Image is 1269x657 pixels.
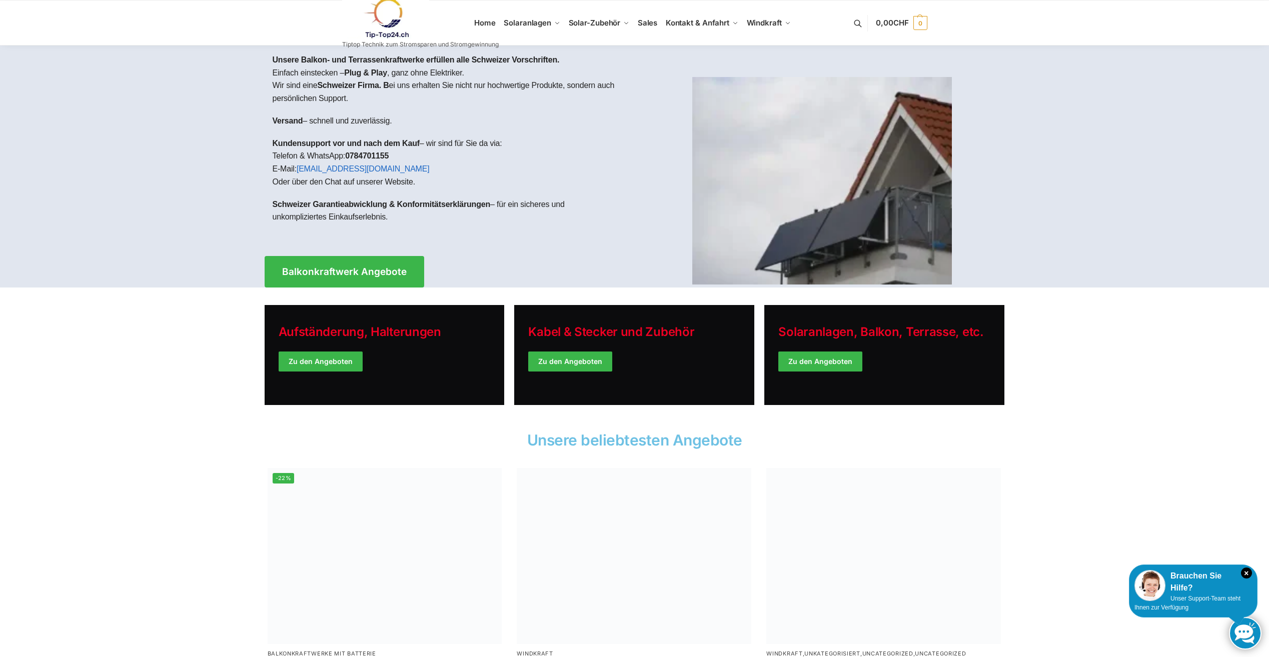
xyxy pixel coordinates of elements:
h2: Unsere beliebtesten Angebote [265,432,1005,447]
p: – schnell und zuverlässig. [273,114,627,127]
a: Balkonkraftwerk Angebote [265,256,424,287]
span: Balkonkraftwerk Angebote [282,267,407,276]
p: Tiptop Technik zum Stromsparen und Stromgewinnung [342,41,499,47]
strong: 0784701155 [345,151,389,160]
i: Schließen [1241,567,1252,578]
a: Windkraft [517,650,553,657]
a: Kontakt & Anfahrt [661,0,742,45]
a: Windkraft [766,650,802,657]
span: 0 [913,16,927,30]
img: Home 5 [268,468,502,644]
strong: Plug & Play [344,68,387,77]
a: 0,00CHF 0 [876,8,927,38]
span: Windkraft [747,18,782,27]
a: Uncategorized [915,650,966,657]
a: Holiday Style [514,305,754,405]
strong: Kundensupport vor und nach dem Kauf [273,139,420,147]
a: Vertikal Windrad [517,468,751,644]
img: Home 1 [692,77,952,284]
p: – für ein sicheres und unkompliziertes Einkaufserlebnis. [273,198,627,223]
a: Windkraft [742,0,795,45]
a: [EMAIL_ADDRESS][DOMAIN_NAME] [297,164,430,173]
a: -22%Balkonkraftwerk mit Marstek Speicher [268,468,502,644]
a: Windrad für Balkon und Terrasse [766,468,1001,644]
img: Home 6 [517,468,751,644]
a: Uncategorized [862,650,913,657]
a: Holiday Style [265,305,505,405]
a: Solaranlagen [500,0,564,45]
a: Solar-Zubehör [564,0,633,45]
a: Sales [633,0,661,45]
span: CHF [893,18,909,27]
span: Solaranlagen [504,18,551,27]
span: Sales [638,18,658,27]
p: – wir sind für Sie da via: Telefon & WhatsApp: E-Mail: Oder über den Chat auf unserer Website. [273,137,627,188]
span: Kontakt & Anfahrt [666,18,729,27]
span: Solar-Zubehör [569,18,621,27]
strong: Schweizer Garantieabwicklung & Konformitätserklärungen [273,200,491,208]
p: Wir sind eine ei uns erhalten Sie nicht nur hochwertige Produkte, sondern auch persönlichen Support. [273,79,627,104]
strong: Schweizer Firma. B [317,81,389,89]
div: Brauchen Sie Hilfe? [1134,570,1252,594]
img: Home 7 [766,468,1001,644]
div: Einfach einstecken – , ganz ohne Elektriker. [265,45,635,241]
strong: Versand [273,116,303,125]
a: Unkategorisiert [804,650,860,657]
img: Customer service [1134,570,1165,601]
strong: Unsere Balkon- und Terrassenkraftwerke erfüllen alle Schweizer Vorschriften. [273,55,560,64]
a: Winter Jackets [764,305,1004,405]
span: 0,00 [876,18,908,27]
span: Unser Support-Team steht Ihnen zur Verfügung [1134,595,1240,611]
